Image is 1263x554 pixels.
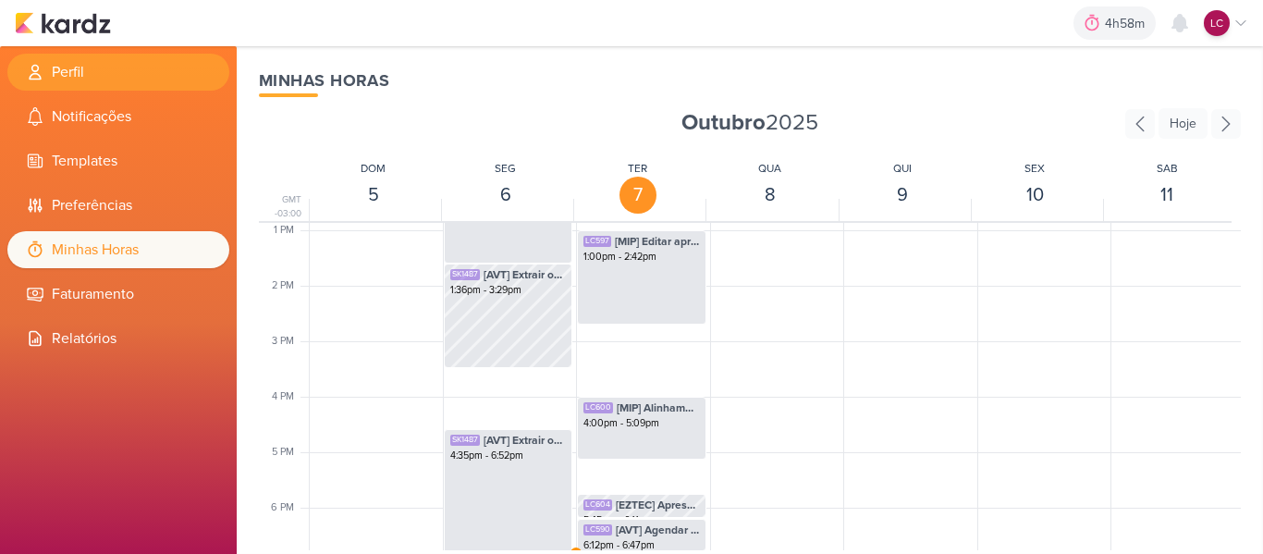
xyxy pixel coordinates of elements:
div: 1:36pm - 3:29pm [450,283,567,298]
div: 5 PM [272,445,305,461]
div: TER [628,160,647,177]
div: 6:12pm - 6:47pm [583,538,700,553]
div: 10 [1016,177,1053,214]
span: [AVT] Agendar blog post [616,522,700,538]
div: LC600 [583,402,613,413]
li: Minhas Horas [7,231,229,268]
span: [AVT] Extrair os dados do analytics sobre o blog [484,432,567,449]
div: SAB [1157,160,1178,177]
div: 2 PM [272,278,305,294]
span: 2025 [681,108,818,138]
div: DOM [361,160,386,177]
div: LC597 [583,236,611,247]
li: Templates [7,142,229,179]
div: 4h58m [1105,14,1150,33]
div: 7 [619,177,656,214]
li: Faturamento [7,276,229,313]
div: Laís Costa [1204,10,1230,36]
div: QUA [758,160,781,177]
div: LC604 [583,499,612,511]
span: [MIP] Editar apresentação [615,233,700,250]
span: [AVT] Extrair os dados do analytics sobre o blog [484,266,567,283]
li: Perfil [7,54,229,91]
div: 1:00pm - 2:42pm [583,250,700,265]
span: [EZTEC] Apresentação Interna - [GEOGRAPHIC_DATA] [616,497,700,513]
li: Notificações [7,98,229,135]
li: Preferências [7,187,229,224]
div: SEG [495,160,516,177]
div: 5:45pm - 6:11pm [583,513,700,528]
div: Hoje [1159,108,1208,139]
div: 6 PM [271,500,305,516]
div: 1 PM [274,223,305,239]
span: [MIP] Alinhamento social & inbound [617,400,700,416]
div: SK1487 [450,269,480,280]
div: 4 PM [272,389,305,405]
div: 8 [752,177,789,214]
div: 9 [884,177,921,214]
div: 5 [355,177,392,214]
div: 11 [1148,177,1185,214]
div: Minhas Horas [259,68,1241,93]
div: GMT -03:00 [259,193,305,221]
img: kardz.app [15,12,111,34]
div: 3 PM [272,334,305,350]
strong: Outubro [681,109,766,136]
div: SEX [1024,160,1045,177]
li: Relatórios [7,320,229,357]
div: 4:35pm - 6:52pm [450,449,567,463]
div: 6 [487,177,524,214]
div: SK1487 [450,435,480,446]
div: QUI [893,160,912,177]
div: 4:00pm - 5:09pm [583,416,700,431]
div: LC590 [583,524,612,536]
p: LC [1210,15,1223,31]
